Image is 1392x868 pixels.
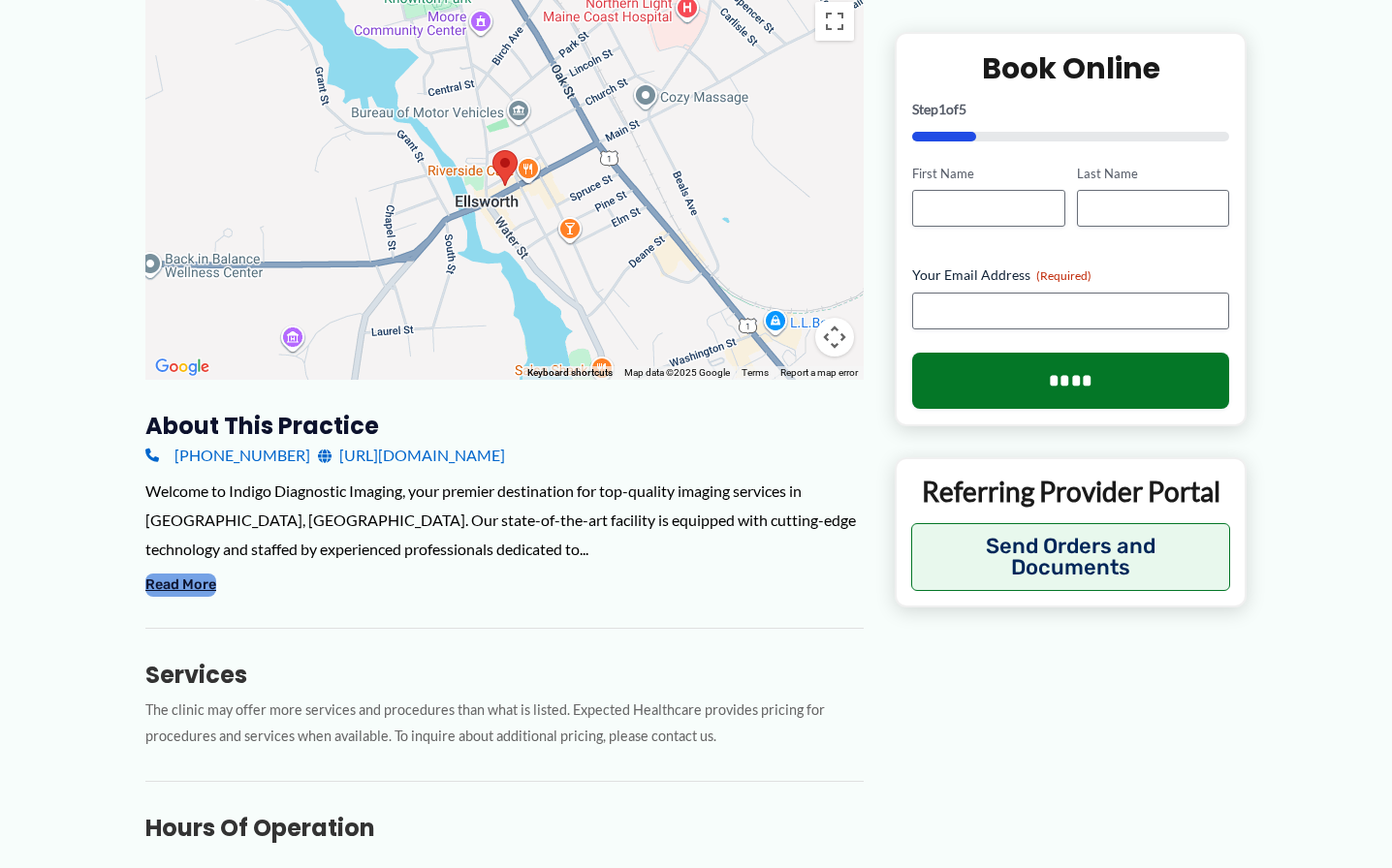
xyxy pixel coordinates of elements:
button: Send Orders and Documents [911,523,1230,591]
p: The clinic may offer more services and procedures than what is listed. Expected Healthcare provid... [145,697,864,750]
h3: About this practice [145,411,864,441]
button: Toggle fullscreen view [815,2,854,41]
button: Keyboard shortcuts [527,366,613,380]
p: Referring Provider Portal [911,474,1230,509]
a: [URL][DOMAIN_NAME] [318,441,505,470]
div: Welcome to Indigo Diagnostic Imaging, your premier destination for top-quality imaging services i... [145,477,864,563]
span: 1 [938,100,946,116]
h3: Services [145,660,864,690]
label: Your Email Address [912,265,1229,285]
a: [PHONE_NUMBER] [145,441,310,470]
label: Last Name [1077,164,1229,182]
span: 5 [959,100,966,116]
h2: Book Online [912,48,1229,86]
a: Report a map error [780,367,858,378]
p: Step of [912,102,1229,115]
button: Map camera controls [815,318,854,356]
a: Open this area in Google Maps (opens a new window) [150,355,214,380]
span: Map data ©2025 Google [624,367,730,378]
button: Read More [145,573,216,597]
img: Google [150,355,214,380]
span: (Required) [1036,268,1091,283]
label: First Name [912,164,1064,182]
a: Terms (opens in new tab) [742,367,769,378]
h3: Hours of Operation [145,813,864,843]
